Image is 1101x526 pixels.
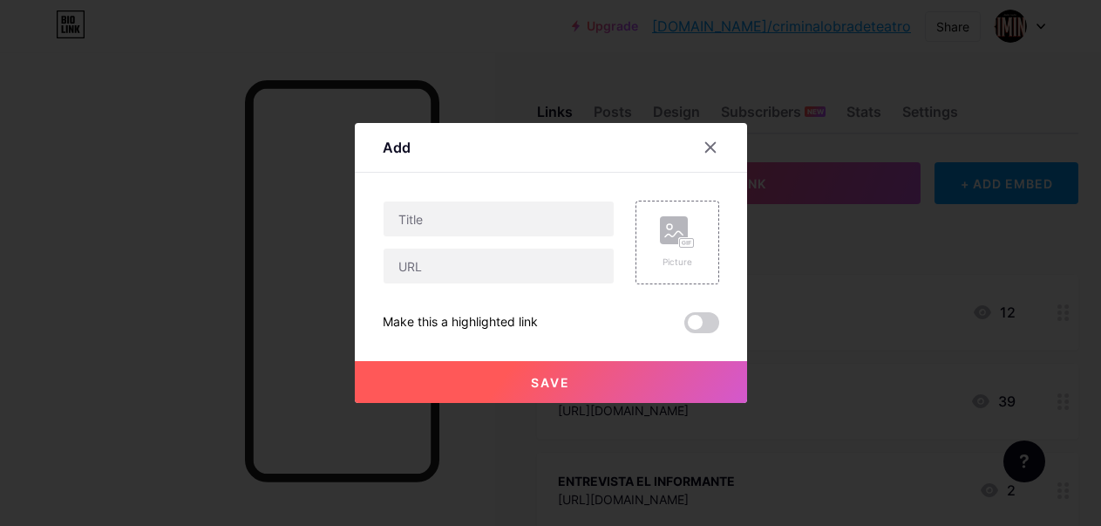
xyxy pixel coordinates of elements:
input: Title [384,202,614,236]
div: Add [383,137,411,158]
span: Save [531,375,570,390]
div: Make this a highlighted link [383,312,538,333]
input: URL [384,249,614,283]
div: Picture [660,256,695,269]
button: Save [355,361,747,403]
